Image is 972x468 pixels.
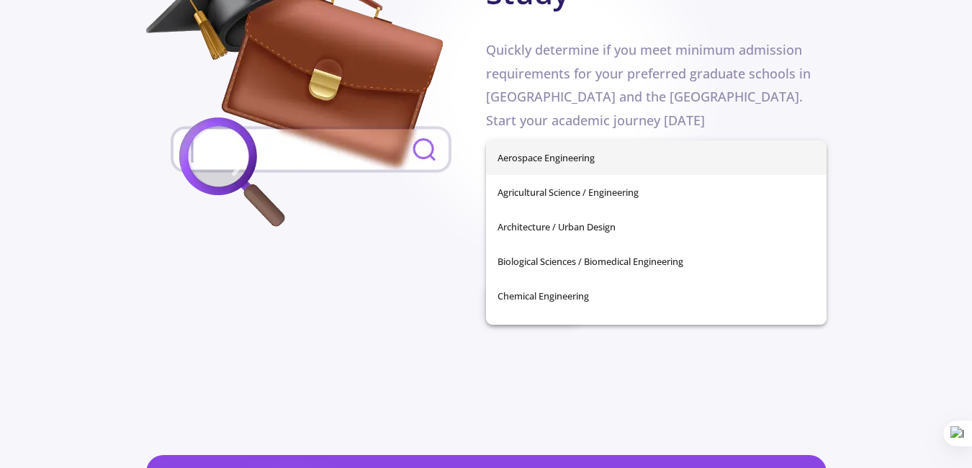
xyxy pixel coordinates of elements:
span: Architecture / Urban Design [498,210,815,244]
span: Quickly determine if you meet minimum admission requirements for your preferred graduate schools ... [486,41,811,128]
span: Chemical Engineering [498,279,815,313]
span: Agricultural Science / Engineering [498,175,815,210]
span: Aerospace Engineering [498,140,815,175]
span: Biological Sciences / Biomedical Engineering [498,244,815,279]
span: Chemistry [498,313,815,348]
